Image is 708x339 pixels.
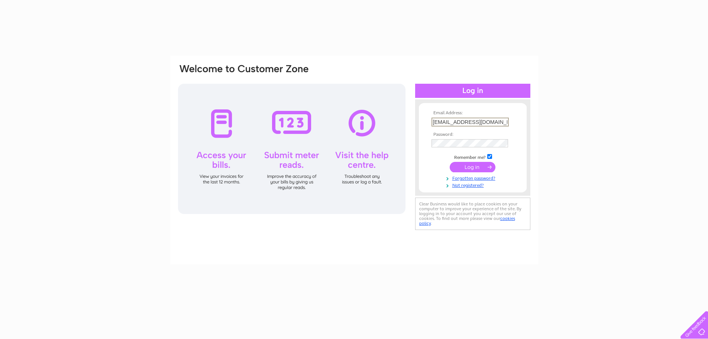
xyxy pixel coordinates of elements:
[431,181,516,188] a: Not registered?
[415,198,530,230] div: Clear Business would like to place cookies on your computer to improve your experience of the sit...
[419,216,515,226] a: cookies policy
[430,132,516,137] th: Password:
[431,174,516,181] a: Forgotten password?
[430,153,516,160] td: Remember me?
[450,162,495,172] input: Submit
[430,111,516,116] th: Email Address:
